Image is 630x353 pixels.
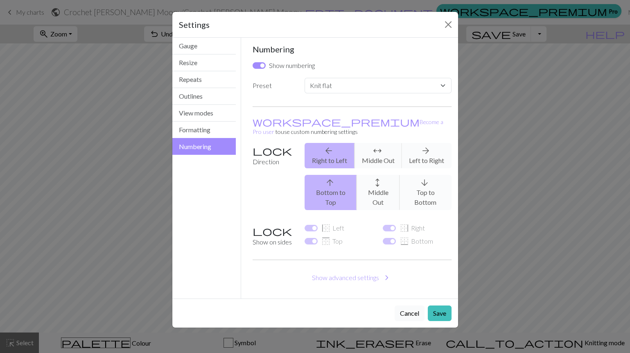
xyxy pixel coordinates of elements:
span: workspace_premium [253,116,420,127]
label: Bottom [399,236,433,246]
label: Right [399,223,425,233]
span: chevron_right [382,272,392,283]
button: Resize [172,54,236,71]
label: Preset [248,78,300,97]
button: Close [442,18,455,31]
span: border_top [321,235,331,247]
button: Gauge [172,38,236,54]
label: Left [321,223,344,233]
h5: Numbering [253,44,452,54]
button: Numbering [172,138,236,155]
label: Direction [248,143,300,217]
button: Save [428,305,452,321]
button: Cancel [395,305,425,321]
span: border_left [321,222,331,234]
button: View modes [172,105,236,122]
button: Show advanced settings [253,270,452,285]
button: Formatting [172,122,236,138]
span: border_right [399,222,409,234]
span: border_bottom [399,235,409,247]
label: Show numbering [269,61,315,70]
small: to use custom numbering settings [253,118,443,135]
button: Repeats [172,71,236,88]
label: Show on sides [248,223,300,250]
button: Outlines [172,88,236,105]
label: Top [321,236,343,246]
a: Become a Pro user [253,118,443,135]
h5: Settings [179,18,210,31]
